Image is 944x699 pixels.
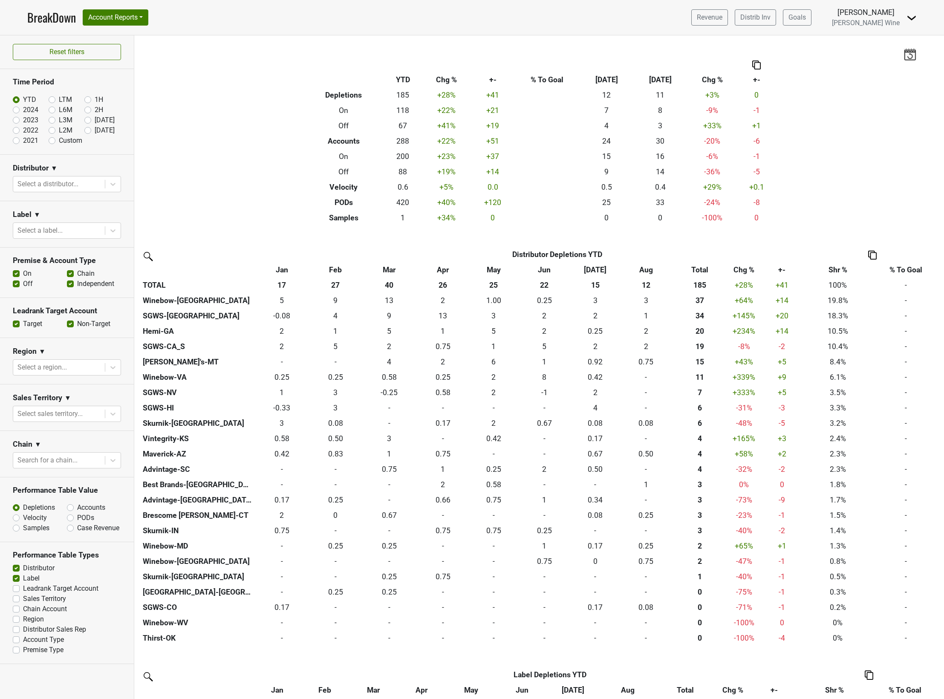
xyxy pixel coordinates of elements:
[623,326,670,337] div: 2
[27,9,76,26] a: BreakDown
[570,277,621,293] th: 15
[23,513,47,523] label: Velocity
[303,179,384,195] th: Velocity
[728,354,759,370] td: +43 %
[445,682,498,698] th: May: activate to sort column ascending
[363,310,416,321] div: 9
[361,293,418,308] td: 13.084
[805,262,871,277] th: Shr %: activate to sort column ascending
[521,310,568,321] div: 2
[737,103,776,118] td: -1
[361,308,418,324] td: 9.25
[64,393,71,403] span: ▼
[621,308,671,324] td: 1.25
[141,354,254,370] th: [PERSON_NAME]'s-MT
[471,356,517,367] div: 6
[468,262,519,277] th: May: activate to sort column ascending
[310,293,361,308] td: 9.416
[23,319,42,329] label: Target
[519,293,570,308] td: 0.25
[519,339,570,354] td: 4.5
[633,87,687,103] td: 11
[418,324,468,339] td: 1
[871,262,941,277] th: % To Goal: activate to sort column ascending
[673,310,726,321] div: 34
[871,339,941,354] td: -
[384,195,421,210] td: 420
[832,19,900,27] span: [PERSON_NAME] Wine
[141,293,254,308] th: Winebow-[GEOGRAPHIC_DATA]
[23,594,66,604] label: Sales Territory
[572,326,619,337] div: 0.25
[580,103,633,118] td: 7
[421,72,471,87] th: Chg %
[95,105,103,115] label: 2H
[728,308,759,324] td: +145 %
[633,133,687,149] td: 30
[570,339,621,354] td: 1.584
[832,7,900,18] div: [PERSON_NAME]
[871,324,941,339] td: -
[13,164,49,173] h3: Distributor
[871,277,941,293] td: -
[580,210,633,225] td: 0
[421,133,471,149] td: +22 %
[498,682,546,698] th: Jun: activate to sort column ascending
[77,513,94,523] label: PODs
[687,72,737,87] th: Chg %
[623,310,670,321] div: 1
[421,179,471,195] td: +5 %
[471,72,514,87] th: +-
[418,308,468,324] td: 13.001
[77,269,95,279] label: Chain
[421,149,471,164] td: +23 %
[580,118,633,133] td: 4
[471,164,514,179] td: +14
[621,262,671,277] th: Aug: activate to sort column ascending
[687,118,737,133] td: +33 %
[254,339,310,354] td: 2.334
[23,125,38,136] label: 2022
[752,61,761,69] img: Copy to clipboard
[303,118,384,133] th: Off
[519,354,570,370] td: 1.25
[580,72,633,87] th: [DATE]
[363,341,416,352] div: 2
[621,277,671,293] th: 12
[23,645,64,655] label: Premise Type
[254,682,301,698] th: Jan: activate to sort column ascending
[580,149,633,164] td: 15
[468,308,519,324] td: 2.75
[468,277,519,293] th: 25
[687,210,737,225] td: -100 %
[871,308,941,324] td: -
[384,133,421,149] td: 288
[420,356,467,367] div: 2
[468,293,519,308] td: 0.997
[673,341,726,352] div: 19
[310,247,805,262] th: Distributor Depletions YTD
[23,563,55,573] label: Distributor
[363,356,416,367] div: 4
[621,354,671,370] td: 0.75
[471,149,514,164] td: +37
[59,105,72,115] label: L6M
[799,682,870,698] th: Shr %: activate to sort column ascending
[580,179,633,195] td: 0.5
[59,95,72,105] label: LTM
[623,295,670,306] div: 3
[572,356,619,367] div: 0.92
[51,163,58,173] span: ▼
[633,210,687,225] td: 0
[671,293,728,308] th: 36.661
[621,324,671,339] td: 2.333
[871,354,941,370] td: -
[23,105,38,115] label: 2024
[762,326,803,337] div: +14
[737,87,776,103] td: 0
[141,669,154,683] img: filter
[471,195,514,210] td: +120
[141,324,254,339] th: Hemi-GA
[783,9,811,26] a: Goals
[303,210,384,225] th: Samples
